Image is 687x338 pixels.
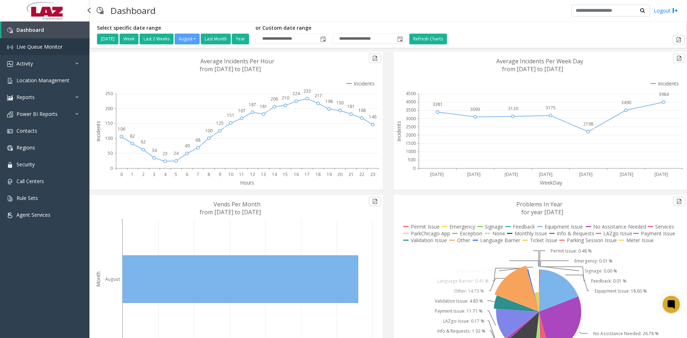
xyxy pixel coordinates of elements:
img: 'icon' [7,179,13,185]
text: 2198 [583,121,593,127]
text: 200 [105,106,113,112]
text: 167 [238,108,245,114]
text: Incidents [95,121,102,142]
text: 10 [228,171,233,177]
text: 7 [197,171,199,177]
text: [DATE] [620,171,633,177]
text: Hours [240,179,254,186]
text: [DATE] [579,171,593,177]
text: [DATE] [505,171,518,177]
span: Location Management [16,77,69,84]
text: Validation Issue: 4.83 % [435,298,483,304]
text: 3 [153,171,155,177]
text: for year [DATE] [521,208,563,216]
img: 'icon' [7,162,13,168]
text: 250 [105,90,113,97]
text: Info & Requests: 1.02 % [437,328,486,334]
text: Average Incidents Per Week Day [496,57,583,65]
text: 168 [358,107,366,113]
span: Rule Sets [16,195,38,201]
text: 62 [141,139,146,145]
text: 22 [359,171,364,177]
text: Vends Per Month [214,200,260,208]
button: Last 2 Weeks [140,34,174,44]
text: Payment Issue: 11.71 % [435,308,483,314]
img: 'icon' [7,212,13,218]
text: 181 [260,103,267,109]
span: Toggle popup [396,34,404,44]
text: 23 [370,171,375,177]
text: 68 [195,137,200,143]
text: 224 [292,90,300,97]
text: 15 [283,171,288,177]
text: 206 [271,96,278,102]
span: Power BI Reports [16,111,58,117]
text: 0 [413,165,415,171]
text: 3984 [659,91,669,97]
text: 100 [105,135,113,141]
text: 150 [105,120,113,126]
button: Export to pdf [673,197,685,206]
text: 233 [303,88,311,94]
text: Permit Issue: 0.48 % [551,248,592,254]
text: LAZgo Issue: 0.17 % [443,318,484,324]
text: Month [95,271,102,287]
text: 20 [337,171,342,177]
img: 'icon' [7,145,13,151]
text: Ticket Issue: 3.71 % [455,268,494,274]
text: 217 [315,93,322,99]
img: 'icon' [7,28,13,33]
span: Reports [16,94,35,101]
text: 106 [118,126,125,132]
text: 4000 [406,99,416,105]
text: 12 [250,171,255,177]
text: 16 [294,171,299,177]
text: 3175 [546,105,556,111]
text: [DATE] [467,171,481,177]
text: 4500 [406,90,416,97]
a: Dashboard [1,21,89,38]
span: Regions [16,144,35,151]
a: Logout [654,7,678,14]
text: 3490 [621,99,631,106]
img: pageIcon [97,2,103,19]
text: 50 [108,150,113,156]
text: No Assistance Needed: 26.78 % [593,330,659,337]
text: Incidents [395,121,402,142]
text: from [DATE] to [DATE] [502,65,563,73]
span: Security [16,161,35,168]
text: 34 [152,147,157,153]
img: 'icon' [7,61,13,67]
text: Language Barrier: 0.41 % [437,278,489,284]
button: Last Month [201,34,231,44]
text: Average Incidents Per Hour [200,57,274,65]
text: 19 [327,171,332,177]
text: 187 [249,102,256,108]
img: 'icon' [7,78,13,84]
img: 'icon' [7,196,13,201]
img: 'icon' [7,95,13,101]
text: from [DATE] to [DATE] [200,65,261,73]
text: August [105,276,120,282]
span: Toggle popup [319,34,327,44]
text: 125 [216,120,224,126]
text: 2 [142,171,145,177]
text: Problems In Year [516,200,562,208]
text: Signage: 0.00 % [585,268,617,274]
span: Activity [16,60,33,67]
text: 5 [175,171,177,177]
text: 21 [349,171,354,177]
img: 'icon' [7,128,13,134]
text: 3093 [470,106,480,112]
button: Year [232,34,249,44]
img: 'icon' [7,112,13,117]
text: 4 [164,171,167,177]
text: from [DATE] to [DATE] [200,208,261,216]
text: 8 [208,171,210,177]
img: 'icon' [7,44,13,50]
text: 18 [316,171,321,177]
text: 100 [205,128,213,134]
button: Refresh Charts [409,34,447,44]
text: Feedback: 0.01 % [591,278,627,284]
h5: Select specific date range [97,25,250,31]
